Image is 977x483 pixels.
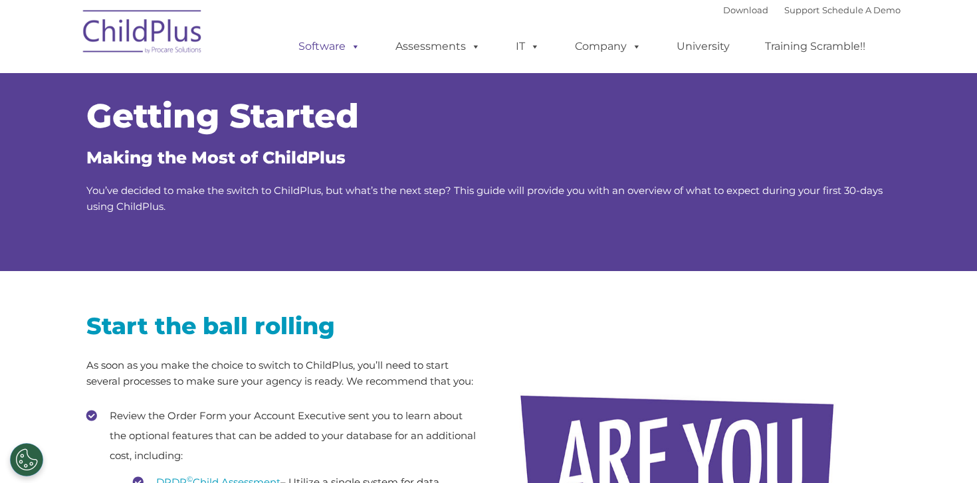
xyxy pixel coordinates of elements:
a: Company [562,33,655,60]
span: You’ve decided to make the switch to ChildPlus, but what’s the next step? This guide will provide... [86,184,883,213]
img: ChildPlus by Procare Solutions [76,1,209,67]
button: Cookies Settings [10,443,43,476]
p: As soon as you make the choice to switch to ChildPlus, you’ll need to start several processes to ... [86,357,479,389]
span: Making the Most of ChildPlus [86,147,346,167]
h2: Start the ball rolling [86,311,479,341]
span: Getting Started [86,96,359,136]
a: Support [784,5,819,15]
a: Download [723,5,768,15]
a: IT [502,33,553,60]
a: Software [285,33,374,60]
iframe: Chat Widget [911,419,977,483]
a: University [663,33,743,60]
a: Training Scramble!! [752,33,879,60]
a: Schedule A Demo [822,5,901,15]
a: Assessments [382,33,494,60]
font: | [723,5,901,15]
